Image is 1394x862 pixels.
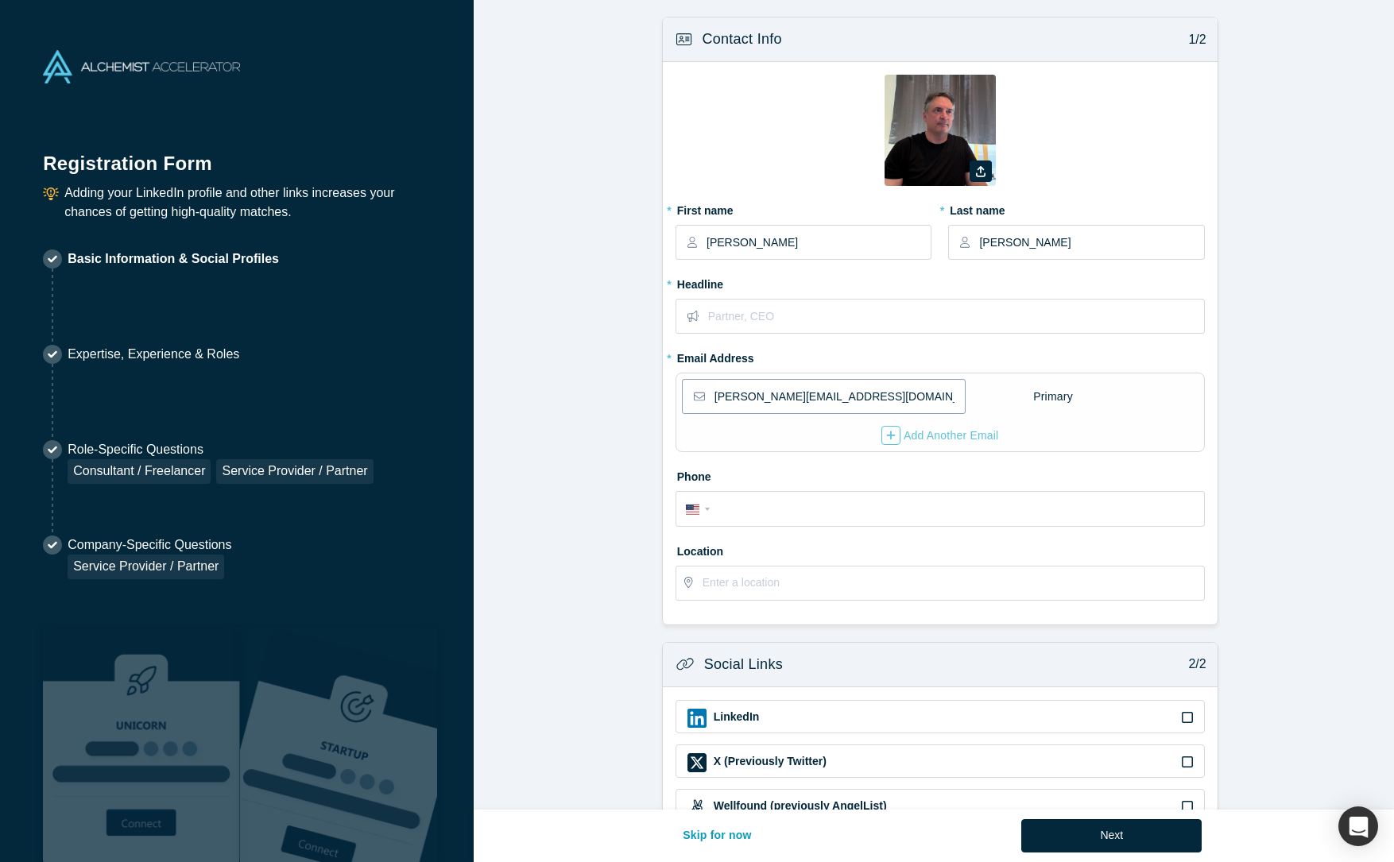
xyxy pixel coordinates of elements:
label: Wellfound (previously AngelList) [712,798,887,814]
img: Alchemist Accelerator Logo [43,50,240,83]
label: Location [676,538,1205,560]
p: Adding your LinkedIn profile and other links increases your chances of getting high-quality matches. [64,184,431,222]
div: Wellfound (previously AngelList) iconWellfound (previously AngelList) [676,789,1205,822]
p: Role-Specific Questions [68,440,374,459]
img: Profile user default [885,75,996,186]
div: Service Provider / Partner [216,459,373,484]
input: Enter a location [703,566,1203,600]
img: Wellfound (previously AngelList) icon [687,798,707,817]
div: Consultant / Freelancer [68,459,211,484]
img: Robust Technologies [43,628,240,862]
label: First name [676,197,931,219]
div: Service Provider / Partner [68,555,224,579]
p: 2/2 [1180,655,1206,674]
label: Email Address [676,345,754,367]
p: Basic Information & Social Profiles [68,249,279,269]
img: Prism AI [240,628,437,862]
label: Headline [676,271,1205,293]
button: Skip for now [666,819,769,852]
label: LinkedIn [712,709,760,725]
div: Add Another Email [881,426,999,445]
input: Partner, CEO [708,300,1203,333]
h1: Registration Form [43,133,431,178]
h3: Contact Info [702,29,781,50]
label: Last name [948,197,1204,219]
label: Phone [676,463,1205,485]
p: 1/2 [1180,30,1206,49]
h3: Social Links [704,654,783,675]
img: X (Previously Twitter) icon [687,753,707,772]
div: LinkedIn iconLinkedIn [676,700,1205,733]
p: Company-Specific Questions [68,535,231,555]
div: Primary [1032,383,1074,411]
p: Expertise, Experience & Roles [68,345,239,364]
button: Add Another Email [881,425,1000,446]
label: X (Previously Twitter) [712,753,827,770]
img: LinkedIn icon [687,709,707,728]
div: X (Previously Twitter) iconX (Previously Twitter) [676,744,1205,778]
button: Next [1021,819,1202,852]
